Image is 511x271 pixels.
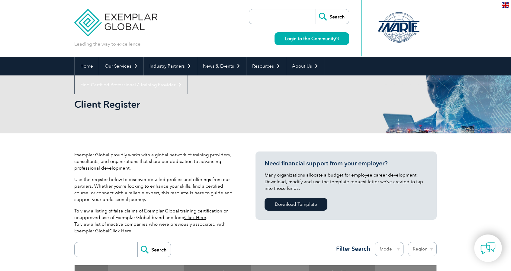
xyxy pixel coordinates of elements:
p: Exemplar Global proudly works with a global network of training providers, consultants, and organ... [74,151,237,171]
a: Login to the Community [275,32,349,45]
a: Find Certified Professional / Training Provider [75,75,188,94]
input: Search [316,9,349,24]
h3: Filter Search [333,245,370,253]
a: News & Events [197,57,246,75]
p: Many organizations allocate a budget for employee career development. Download, modify and use th... [265,172,428,192]
h2: Client Register [74,100,328,109]
img: open_square.png [336,37,339,40]
a: Industry Partners [144,57,197,75]
a: Resources [246,57,286,75]
a: Our Services [99,57,143,75]
img: contact-chat.png [480,241,496,256]
a: About Us [286,57,324,75]
img: en [502,2,509,8]
input: Search [137,242,171,257]
p: Leading the way to excellence [74,41,140,47]
a: Download Template [265,198,327,211]
a: Click Here [184,215,206,220]
h3: Need financial support from your employer? [265,160,428,167]
p: Use the register below to discover detailed profiles and offerings from our partners. Whether you... [74,176,237,203]
a: Click Here [109,228,131,234]
p: To view a listing of false claims of Exemplar Global training certification or unapproved use of ... [74,208,237,234]
a: Home [75,57,99,75]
